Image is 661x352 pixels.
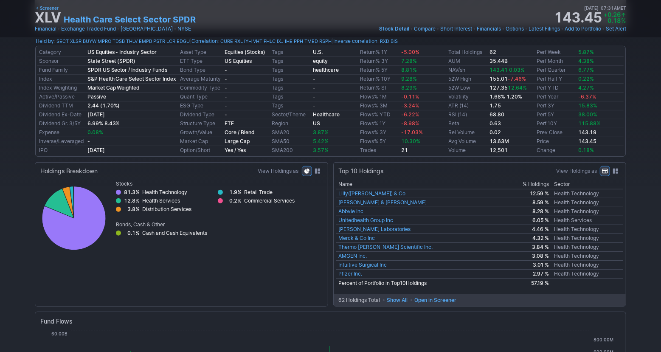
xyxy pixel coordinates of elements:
[225,49,265,55] b: Equities (Stocks)
[578,67,594,73] span: 6.77%
[506,25,524,33] a: Options
[139,37,152,45] a: EMPB
[87,147,105,153] b: [DATE]
[313,111,340,118] b: Healthcare
[535,48,577,57] td: Perf Week
[225,93,227,100] b: -
[87,84,140,91] b: Market Cap Weighted
[508,189,551,198] td: 12.59 %
[225,111,227,118] b: -
[87,58,136,64] b: State Street (SPDR)
[36,37,190,45] div: :
[270,146,311,155] td: SMA200
[447,101,488,110] td: ATR (14)
[142,188,187,197] div: Health Technology
[51,331,68,336] tspan: 60.00B
[87,120,120,127] small: 6.99% 8.43%
[339,217,394,223] a: Unitedhealth Group Inc
[277,37,284,45] a: IXJ
[225,147,246,153] small: Yes / Yes
[177,37,190,45] a: EDGU
[414,25,436,33] a: Compare
[447,84,488,93] td: 52W Low
[339,262,387,268] a: Intuitive Surgical Inc
[313,49,323,55] b: U.S.
[604,11,621,18] span: +0.26
[608,17,621,24] span: 0.18
[380,37,389,45] a: RXD
[37,146,86,155] td: IPO
[535,57,577,66] td: Perf Month
[578,102,597,109] span: 15.83%
[358,66,399,75] td: Return% 5Y
[225,67,227,73] b: -
[535,110,577,119] td: Perf 5Y
[584,4,626,12] span: [DATE] 07:31AM ET
[225,138,250,144] b: Large Cap
[578,138,596,144] b: 143.45
[270,101,311,110] td: Tags
[313,76,315,82] b: -
[270,48,311,57] td: Tags
[313,67,339,73] a: healthcare
[508,180,551,189] th: % Holdings
[379,25,409,32] span: Stock Detail
[142,197,180,205] div: Health Services
[61,25,116,33] a: Exchange Traded Fund
[339,226,411,232] a: [PERSON_NAME] Laboratories
[447,146,488,155] td: Volume
[35,25,56,33] a: Financial
[332,37,398,45] div: | :
[358,75,399,84] td: Return% 10Y
[535,101,577,110] td: Perf 3Y
[40,317,73,334] span: Fund Flows
[177,25,191,33] a: NYSE
[535,84,577,93] td: Perf YTD
[401,129,423,135] span: -17.03%
[490,84,527,91] b: 127.35
[313,102,315,109] b: -
[490,93,523,100] small: 1.68% 1.20%
[83,37,96,45] a: BUYW
[578,147,594,153] span: 0.18%
[490,138,509,144] b: 13.63M
[391,37,398,45] a: BIS
[401,102,419,109] span: -3.24%
[593,338,613,343] tspan: 800.00M
[509,67,525,73] span: 0.03%
[358,146,399,155] td: Trades
[270,84,311,93] td: Tags
[508,261,551,270] td: 3.01 %
[490,58,508,64] b: 35.44B
[270,66,311,75] td: Tags
[551,252,623,261] td: Health Technology
[561,25,564,33] span: •
[313,93,315,100] b: -
[535,93,577,101] td: Perf Year
[358,48,399,57] td: Return% 1Y
[56,37,69,45] a: SECT
[578,58,594,64] span: 4.38%
[401,49,419,55] span: -5.00%
[358,137,399,146] td: Flows% 5Y
[35,11,61,25] h1: XLV
[551,207,623,216] td: Health Technology
[490,76,526,82] b: 155.01
[578,120,601,127] span: 115.88%
[124,229,142,237] div: 0.1%
[401,138,420,144] span: 10.30%
[35,4,59,12] a: Screener
[285,37,293,45] a: IHE
[339,199,427,206] a: [PERSON_NAME] & [PERSON_NAME]
[270,57,311,66] td: Tags
[578,76,594,82] span: 0.22%
[37,93,86,101] td: Active/Passive
[535,137,577,146] td: Price
[339,244,433,250] a: Thermo [PERSON_NAME] Scientific Inc.
[578,93,596,100] span: -6.37%
[178,84,223,93] td: Commodity Type
[87,102,120,109] a: 2.44 (1.70%)
[551,216,623,225] td: Health Services
[447,66,488,75] td: NAV/sh
[477,25,501,33] a: Financials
